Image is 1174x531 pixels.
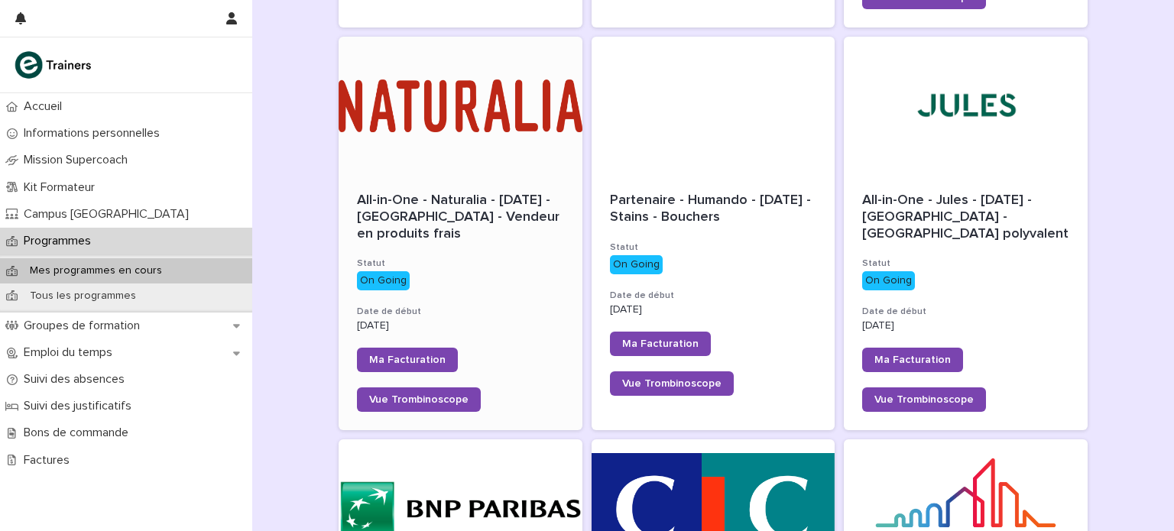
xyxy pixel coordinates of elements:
[339,37,582,430] a: All-in-One - Naturalia - [DATE] - [GEOGRAPHIC_DATA] - Vendeur en produits fraisStatutOn GoingDate...
[18,234,103,248] p: Programmes
[610,332,711,356] a: Ma Facturation
[18,372,137,387] p: Suivi des absences
[592,37,835,430] a: Partenaire - Humando - [DATE] - Stains - BouchersStatutOn GoingDate de début[DATE]Ma FacturationV...
[357,306,564,318] h3: Date de début
[18,319,152,333] p: Groupes de formation
[844,37,1088,430] a: All-in-One - Jules - [DATE] - [GEOGRAPHIC_DATA] - [GEOGRAPHIC_DATA] polyvalentStatutOn GoingDate ...
[862,306,1069,318] h3: Date de début
[18,207,201,222] p: Campus [GEOGRAPHIC_DATA]
[18,180,107,195] p: Kit Formateur
[18,290,148,303] p: Tous les programmes
[862,319,1069,332] p: [DATE]
[357,319,564,332] p: [DATE]
[369,394,469,405] span: Vue Trombinoscope
[610,193,815,224] span: Partenaire - Humando - [DATE] - Stains - Bouchers
[862,193,1069,240] span: All-in-One - Jules - [DATE] - [GEOGRAPHIC_DATA] - [GEOGRAPHIC_DATA] polyvalent
[622,338,699,349] span: Ma Facturation
[862,387,986,412] a: Vue Trombinoscope
[357,271,410,290] div: On Going
[610,255,663,274] div: On Going
[874,394,974,405] span: Vue Trombinoscope
[610,290,817,302] h3: Date de début
[12,50,96,80] img: K0CqGN7SDeD6s4JG8KQk
[862,257,1069,270] h3: Statut
[18,153,140,167] p: Mission Supercoach
[18,126,172,141] p: Informations personnelles
[862,271,915,290] div: On Going
[610,303,817,316] p: [DATE]
[622,378,722,389] span: Vue Trombinoscope
[18,345,125,360] p: Emploi du temps
[369,355,446,365] span: Ma Facturation
[357,257,564,270] h3: Statut
[874,355,951,365] span: Ma Facturation
[18,264,174,277] p: Mes programmes en cours
[862,348,963,372] a: Ma Facturation
[18,399,144,413] p: Suivi des justificatifs
[610,371,734,396] a: Vue Trombinoscope
[18,426,141,440] p: Bons de commande
[357,193,563,240] span: All-in-One - Naturalia - [DATE] - [GEOGRAPHIC_DATA] - Vendeur en produits frais
[357,348,458,372] a: Ma Facturation
[357,387,481,412] a: Vue Trombinoscope
[18,453,82,468] p: Factures
[610,241,817,254] h3: Statut
[18,99,74,114] p: Accueil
